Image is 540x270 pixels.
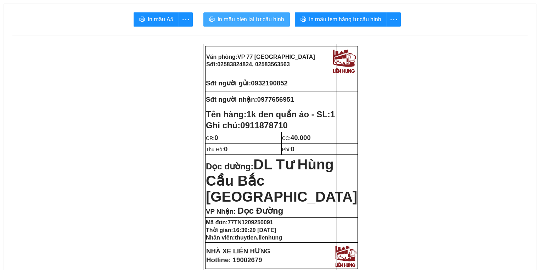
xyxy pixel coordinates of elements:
[206,147,227,152] span: Thu Hộ:
[3,17,87,23] strong: Sđt:
[54,52,91,59] span: 0977656951
[282,135,311,141] span: CC:
[14,17,87,23] span: 02583824824, 02583563563
[218,15,284,24] span: In mẫu biên lai tự cấu hình
[206,61,290,67] strong: Sđt:
[291,134,311,141] span: 40.000
[206,256,262,264] strong: Hotline: 19002679
[3,10,112,16] strong: Văn phòng:
[233,227,276,233] span: 16:39:29 [DATE]
[295,12,387,27] button: printerIn mẫu tem hàng tự cấu hình
[203,12,290,27] button: printerIn mẫu biên lai tự cấu hình
[3,35,48,43] strong: Sđt người gửi:
[257,96,294,103] span: 0977656951
[251,79,288,87] span: 0932190852
[206,120,288,130] span: Ghi chú:
[333,243,358,268] img: logo
[206,227,276,233] strong: Thời gian:
[282,147,294,152] span: Phí:
[206,135,218,141] span: CR:
[309,15,381,24] span: In mẫu tem hàng tự cấu hình
[206,208,236,215] span: VP Nhận:
[148,15,173,24] span: In mẫu A5
[247,109,335,119] span: 1k đen quần áo - SL:
[240,120,287,130] span: 0911878710
[206,235,282,241] strong: Nhân viên:
[224,145,227,153] span: 0
[206,96,257,103] strong: Sđt người nhận:
[209,16,215,23] span: printer
[179,15,192,24] span: more
[291,145,294,153] span: 0
[206,79,251,87] strong: Sđt người gửi:
[206,157,357,204] span: DL Tư Hùng Cầu Bắc [GEOGRAPHIC_DATA]
[330,47,357,74] img: logo
[139,16,145,23] span: printer
[206,109,335,119] strong: Tên hàng:
[387,12,401,27] button: more
[217,61,290,67] span: 02583824824, 02583563563
[34,10,112,16] span: VP 77 [GEOGRAPHIC_DATA]
[206,162,357,203] strong: Dọc đường:
[206,247,270,255] strong: NHÀ XE LIÊN HƯNG
[48,35,85,43] span: 0932190852
[235,235,282,241] span: thuytien.lienhung
[179,12,193,27] button: more
[214,134,218,141] span: 0
[237,206,283,215] span: Dọc Đường
[387,15,400,24] span: more
[3,52,54,59] strong: Sđt người nhận:
[300,16,306,23] span: printer
[228,219,273,225] span: 77TN1209250091
[134,12,179,27] button: printerIn mẫu A5
[206,219,273,225] strong: Mã đơn:
[330,109,335,119] span: 1
[237,54,315,60] span: VP 77 [GEOGRAPHIC_DATA]
[206,54,315,60] strong: Văn phòng:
